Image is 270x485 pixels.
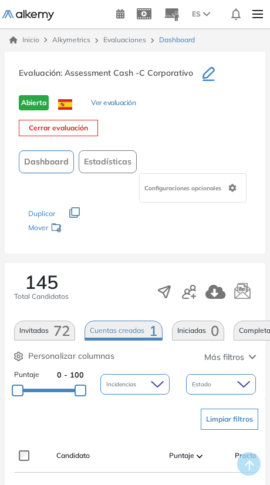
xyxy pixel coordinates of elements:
img: Logo [2,10,54,21]
span: Abierta [19,95,49,110]
span: Total Candidatos [14,291,69,302]
span: 0 - 100 [57,369,84,380]
span: Configuraciones opcionales [144,184,224,193]
div: Configuraciones opcionales [139,173,247,203]
span: Puntaje [14,369,39,380]
button: Dashboard [19,150,74,173]
span: Personalizar columnas [28,350,114,362]
span: Candidato [56,450,90,461]
span: Más filtros [204,351,244,363]
span: Duplicar [28,209,55,218]
div: Mover [28,218,146,240]
span: Dashboard [24,156,69,168]
span: 145 [25,272,58,291]
span: Estado [192,380,214,389]
a: Evaluaciones [103,35,146,44]
span: Puntaje [169,450,194,461]
button: Ver evaluación [91,97,136,110]
span: Alkymetrics [52,35,90,44]
img: arrow [203,12,210,16]
img: Menu [248,2,268,26]
div: Estado [186,374,256,395]
button: Invitados72 [14,321,75,341]
span: Incidencias [106,380,139,389]
img: [missing "en.ARROW_ALT" translation] [197,454,203,458]
img: ESP [58,99,72,110]
span: ES [192,9,201,19]
button: Cerrar evaluación [19,120,98,136]
button: Más filtros [204,351,256,363]
button: Estadísticas [79,150,137,173]
a: Inicio [9,35,39,45]
button: Limpiar filtros [201,409,258,430]
h3: Evaluación [19,66,203,90]
span: Proctoring [235,450,269,461]
button: Cuentas creadas1 [85,321,163,341]
span: Estadísticas [84,156,131,168]
button: Iniciadas0 [172,321,224,341]
span: Dashboard [159,35,195,45]
button: Personalizar columnas [14,350,114,362]
div: Incidencias [100,374,170,395]
span: : Assessment Cash -C Corporativo [60,68,193,78]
